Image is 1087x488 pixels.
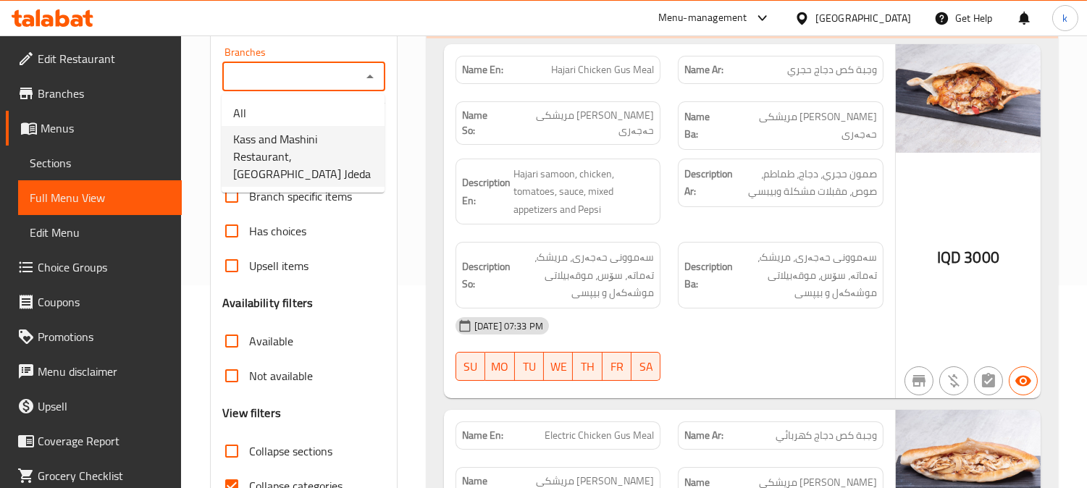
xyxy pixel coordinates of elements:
button: FR [603,352,631,381]
span: Available [249,332,293,350]
span: TU [521,356,538,377]
strong: Name En: [462,62,503,77]
span: Coverage Report [38,432,170,450]
a: Menu disclaimer [6,354,182,389]
div: [GEOGRAPHIC_DATA] [815,10,911,26]
span: Branch specific items [249,188,352,205]
strong: Name Ar: [684,428,723,443]
span: [PERSON_NAME] مریشکی حەجەری [502,108,655,138]
button: Purchased item [939,366,968,395]
a: Branches [6,76,182,111]
span: Electric Chicken Gus Meal [545,428,654,443]
a: Choice Groups [6,250,182,285]
span: Hajari Chicken Gus Meal [551,62,654,77]
span: Full Menu View [30,189,170,206]
button: SU [456,352,485,381]
span: Upsell items [249,257,309,274]
span: Promotions [38,328,170,345]
a: Edit Restaurant [6,41,182,76]
span: SU [462,356,479,377]
strong: Name Ar: [684,62,723,77]
span: Grocery Checklist [38,467,170,484]
button: WE [544,352,573,381]
img: %D9%88%D8%AC%D8%A8%D8%A9_%D9%83%D8%B5_%D8%AF%D8%AC%D8%A7%D8%AC_%D8%AD%D8%AC%D8%B1%D9%8A6389062412... [896,44,1041,153]
button: Not has choices [974,366,1003,395]
span: All [233,104,246,122]
strong: Name En: [462,428,503,443]
span: IQD [937,243,961,272]
span: [PERSON_NAME] مریشکی حەجەری [725,108,877,143]
h3: View filters [222,405,281,421]
span: Hajari samoon, chicken, tomatoes, sauce, mixed appetizers and Pepsi [513,165,655,219]
button: TU [515,352,544,381]
a: Coverage Report [6,424,182,458]
a: Sections [18,146,182,180]
span: Collapse sections [249,442,332,460]
span: FR [608,356,626,377]
span: وجبة كص دجاج حجري [787,62,877,77]
span: Has choices [249,222,306,240]
span: Sections [30,154,170,172]
button: MO [485,352,514,381]
strong: Description Ba: [684,258,733,293]
span: 3000 [964,243,999,272]
span: MO [491,356,508,377]
h3: Availability filters [222,295,313,311]
a: Promotions [6,319,182,354]
strong: Description En: [462,174,511,209]
button: Available [1009,366,1038,395]
span: Branches [38,85,170,102]
span: Menus [41,119,170,137]
strong: Description So: [462,258,511,293]
span: Not available [249,367,313,384]
a: Menus [6,111,182,146]
span: سەموونی حەجەری، مریشک، تەماتە، سۆس، موقەبیلاتی موشەکەل و بیپسی [513,248,655,302]
span: Choice Groups [38,258,170,276]
span: صمون حجري، دجاج، طماطم، صوص، مقبلات مشكلة وبيبسي [736,165,877,201]
span: WE [550,356,567,377]
strong: Name Ba: [684,108,725,143]
span: Menu disclaimer [38,363,170,380]
a: Upsell [6,389,182,424]
a: Full Menu View [18,180,182,215]
span: سەموونی حەجەری، مریشک، تەماتە، سۆس، موقەبیلاتی موشەکەل و بیپسی [736,248,877,302]
div: Menu-management [658,9,747,27]
span: Coupons [38,293,170,311]
span: Upsell [38,397,170,415]
a: Edit Menu [18,215,182,250]
strong: Description Ar: [684,165,733,201]
span: TH [579,356,596,377]
span: [DATE] 07:33 PM [469,319,549,333]
a: Coupons [6,285,182,319]
span: Edit Restaurant [38,50,170,67]
button: TH [573,352,602,381]
span: k [1062,10,1067,26]
span: وجبة كص دجاج كهربائي [776,428,877,443]
span: Kass and Mashini Restaurant, [GEOGRAPHIC_DATA] Jdeda [233,130,373,182]
button: SA [631,352,660,381]
strong: Name So: [462,108,502,138]
button: Close [360,67,380,87]
span: SA [637,356,655,377]
span: Edit Menu [30,224,170,241]
button: Not branch specific item [905,366,933,395]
